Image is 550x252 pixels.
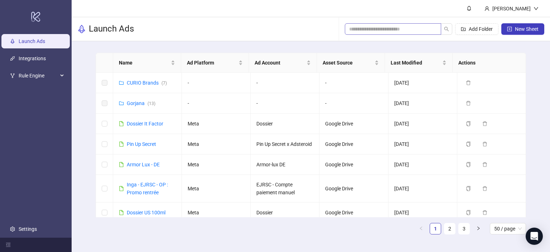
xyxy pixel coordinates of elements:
[251,175,319,203] td: EJRSC - Compte paiement manuel
[127,210,165,215] a: Dossier US 100ml
[466,186,471,191] span: copy
[182,154,251,175] td: Meta
[119,142,124,147] span: file
[319,175,388,203] td: Google Drive
[19,56,46,61] a: Integrations
[484,6,489,11] span: user
[187,59,237,67] span: Ad Platform
[461,27,466,32] span: folder-add
[77,25,86,33] span: rocket
[526,228,543,245] div: Open Intercom Messenger
[119,162,124,167] span: file
[466,142,471,147] span: copy
[389,154,457,175] td: [DATE]
[515,26,539,32] span: New Sheet
[389,203,457,223] td: [DATE]
[182,175,251,203] td: Meta
[182,203,251,223] td: Meta
[466,101,471,106] span: delete
[182,134,251,154] td: Meta
[249,53,317,73] th: Ad Account
[323,59,373,67] span: Asset Source
[319,154,388,175] td: Google Drive
[127,182,168,195] a: Inga - EJRSC - OP : Promo rentrée
[319,114,388,134] td: Google Drive
[319,134,388,154] td: Google Drive
[182,73,251,93] td: -
[482,210,487,215] span: delete
[415,223,427,234] li: Previous Page
[473,223,484,234] li: Next Page
[251,134,319,154] td: Pin Up Secret x Adsteroid
[489,5,534,13] div: [PERSON_NAME]
[466,162,471,167] span: copy
[482,121,487,126] span: delete
[385,53,453,73] th: Last Modified
[127,80,167,86] a: CURIO Brands(7)
[494,223,522,234] span: 50 / page
[466,121,471,126] span: copy
[453,53,521,73] th: Actions
[482,186,487,191] span: delete
[467,6,472,11] span: bell
[182,114,251,134] td: Meta
[455,23,498,35] button: Add Folder
[251,203,319,223] td: Dossier
[482,142,487,147] span: delete
[89,23,134,35] h3: Launch Ads
[476,226,481,230] span: right
[389,93,457,114] td: [DATE]
[251,73,319,93] td: -
[534,6,539,11] span: down
[469,26,493,32] span: Add Folder
[444,27,449,32] span: search
[430,223,441,234] a: 1
[459,223,469,234] a: 3
[19,68,58,83] span: Rule Engine
[127,100,155,106] a: Gorjana(13)
[389,73,457,93] td: [DATE]
[119,210,124,215] span: file
[430,223,441,234] li: 1
[419,226,423,230] span: left
[319,73,388,93] td: -
[251,114,319,134] td: Dossier
[161,81,167,86] span: ( 7 )
[119,59,169,67] span: Name
[444,223,455,234] a: 2
[389,114,457,134] td: [DATE]
[119,101,124,106] span: folder
[119,121,124,126] span: file
[10,73,15,78] span: fork
[319,93,388,114] td: -
[127,162,160,167] a: Armor Lux - DE
[148,101,155,106] span: ( 13 )
[507,27,512,32] span: plus-square
[466,210,471,215] span: copy
[127,141,156,147] a: Pin Up Secret
[389,175,457,203] td: [DATE]
[251,93,319,114] td: -
[127,121,163,127] a: Dossier It Factor
[119,186,124,191] span: file
[473,223,484,234] button: right
[501,23,544,35] button: New Sheet
[6,242,11,247] span: menu-fold
[490,223,526,234] div: Page Size
[251,154,319,175] td: Armor-lux DE
[19,38,45,44] a: Launch Ads
[319,203,388,223] td: Google Drive
[415,223,427,234] button: left
[19,226,37,232] a: Settings
[466,80,471,85] span: delete
[482,162,487,167] span: delete
[113,53,181,73] th: Name
[255,59,305,67] span: Ad Account
[391,59,441,67] span: Last Modified
[181,53,249,73] th: Ad Platform
[119,80,124,85] span: folder
[389,134,457,154] td: [DATE]
[317,53,385,73] th: Asset Source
